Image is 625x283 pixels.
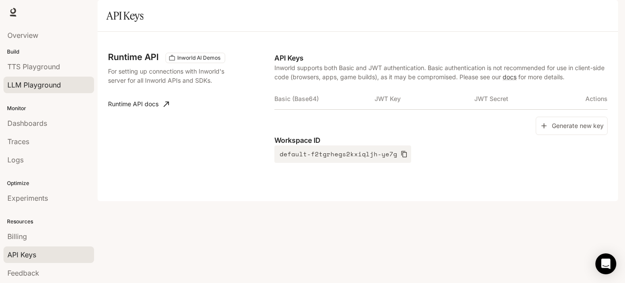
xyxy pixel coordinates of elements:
[108,67,228,85] p: For setting up connections with Inworld's server for all Inworld APIs and SDKs.
[108,53,159,61] h3: Runtime API
[166,53,225,63] div: These keys will apply to your current workspace only
[274,88,374,109] th: Basic (Base64)
[105,95,172,113] a: Runtime API docs
[174,54,224,62] span: Inworld AI Demos
[375,88,474,109] th: JWT Key
[274,135,608,145] p: Workspace ID
[503,73,517,81] a: docs
[574,88,608,109] th: Actions
[106,7,143,24] h1: API Keys
[536,117,608,135] button: Generate new key
[595,253,616,274] div: Open Intercom Messenger
[274,53,608,63] p: API Keys
[274,63,608,81] p: Inworld supports both Basic and JWT authentication. Basic authentication is not recommended for u...
[274,145,411,163] button: default-f2tgrhegs2kxiqljh-ye7g
[474,88,574,109] th: JWT Secret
